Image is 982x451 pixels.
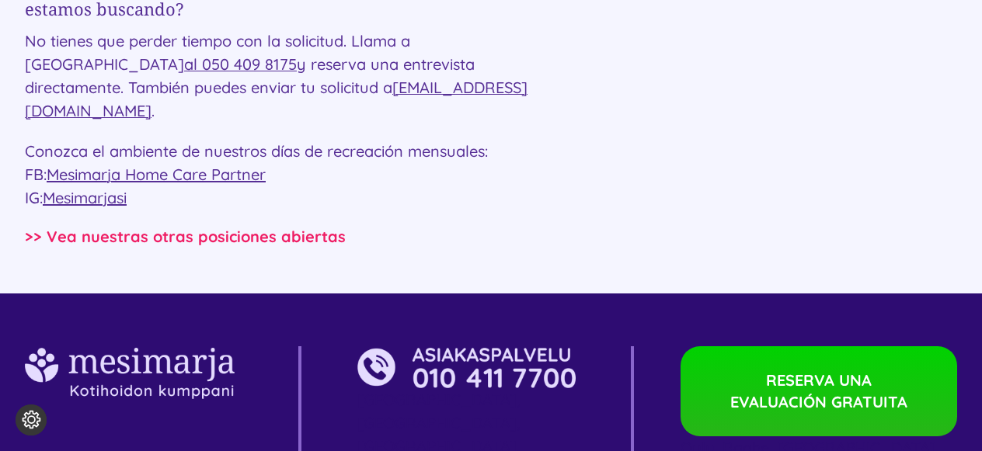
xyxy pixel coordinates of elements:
font: RESERVA UNA EVALUACIÓN GRATUITA [730,370,907,411]
a: Mesimarja Home Care Partner [47,165,266,184]
a: RESERVA UNA EVALUACIÓN GRATUITA [681,346,957,436]
font: y reserva una entrevista directamente. También puedes enviar tu solicitud a [25,54,475,97]
button: Configuración de cookies [16,404,47,435]
a: Mesimarjasi [43,188,127,207]
a: 001Activo 6 a 2x [357,345,576,365]
font: FB: [25,165,47,184]
font: . [151,101,155,120]
a: >> Vea nuestras otras posiciones abiertas [25,227,346,246]
font: No tienes que perder tiempo con la solicitud. Llama a [GEOGRAPHIC_DATA] [25,31,410,74]
a: [EMAIL_ADDRESS][DOMAIN_NAME] [25,78,528,120]
a: 001Activo 5 a 2x [25,345,235,365]
a: al 050 409 8175 [184,54,297,74]
font: IG: [25,188,43,207]
font: Conozca el ambiente de nuestros días de recreación mensuales: [25,141,488,161]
